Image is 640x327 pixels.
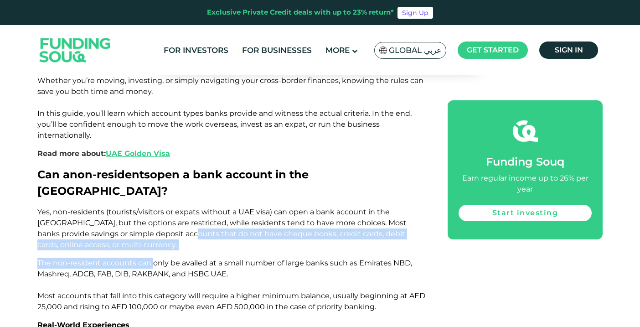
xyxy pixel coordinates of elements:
span: Whether you’re moving, investing, or simply navigating your cross-border finances, knowing the ru... [37,76,423,140]
img: fsicon [513,119,538,144]
img: Logo [31,27,120,73]
span: Funding Souq [486,155,564,168]
span: Sign in [555,46,583,54]
a: Sign in [539,42,598,59]
img: SA Flag [379,47,387,54]
span: More [325,46,350,55]
span: The non-resident accounts can only be availed at a small number of large banks such as Emirates N... [37,259,425,311]
a: For Businesses [240,43,314,58]
div: Exclusive Private Credit deals with up to 23% return* [207,7,394,18]
div: Earn regular income up to 26% per year [459,173,592,195]
span: Can a open a bank account in the [GEOGRAPHIC_DATA]? [37,168,309,197]
a: Start investing [459,205,592,221]
span: Yes, non-residents (tourists/visitors or expats without a UAE visa) can open a bank account in th... [37,208,407,249]
a: Sign Up [397,7,433,19]
span: Read more about: [37,149,170,158]
a: For Investors [161,43,231,58]
span: Global عربي [389,45,441,56]
span: Get started [467,46,519,54]
a: UAE Golden Visa [106,149,170,158]
span: non-residents [70,168,150,181]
